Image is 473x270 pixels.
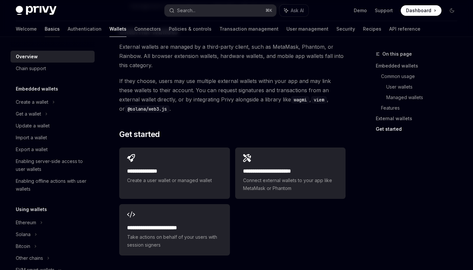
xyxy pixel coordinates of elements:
[265,8,272,13] span: ⌘ K
[16,110,41,118] div: Get a wallet
[16,157,91,173] div: Enabling server-side access to user wallets
[386,92,462,103] a: Managed wallets
[127,176,222,184] span: Create a user wallet or managed wallet
[16,177,91,193] div: Enabling offline actions with user wallets
[336,21,355,37] a: Security
[11,120,95,132] a: Update a wallet
[375,7,393,14] a: Support
[447,5,457,16] button: Toggle dark mode
[376,61,462,71] a: Embedded wallets
[68,21,101,37] a: Authentication
[119,42,346,70] span: External wallets are managed by a third-party client, such as MetaMask, Phantom, or Rainbow. All ...
[11,175,95,195] a: Enabling offline actions with user wallets
[16,219,36,227] div: Ethereum
[219,21,279,37] a: Transaction management
[311,96,327,103] code: viem
[376,124,462,134] a: Get started
[386,82,462,92] a: User wallets
[11,155,95,175] a: Enabling server-side access to user wallets
[16,122,50,130] div: Update a wallet
[16,98,48,106] div: Create a wallet
[119,76,346,113] span: If they choose, users may use multiple external wallets within your app and may link these wallet...
[376,113,462,124] a: External wallets
[291,96,309,103] code: wagmi
[109,21,126,37] a: Wallets
[119,129,160,140] span: Get started
[16,230,31,238] div: Solana
[291,7,304,14] span: Ask AI
[16,205,47,213] h5: Using wallets
[389,21,420,37] a: API reference
[363,21,381,37] a: Recipes
[16,21,37,37] a: Welcome
[16,85,58,93] h5: Embedded wallets
[381,71,462,82] a: Common usage
[177,7,195,14] div: Search...
[382,50,412,58] span: On this page
[127,233,222,249] span: Take actions on behalf of your users with session signers
[16,134,47,142] div: Import a wallet
[286,21,328,37] a: User management
[165,5,276,16] button: Search...⌘K
[16,254,43,262] div: Other chains
[16,146,48,153] div: Export a wallet
[45,21,60,37] a: Basics
[406,7,431,14] span: Dashboard
[11,132,95,144] a: Import a wallet
[134,21,161,37] a: Connectors
[280,5,308,16] button: Ask AI
[16,242,30,250] div: Bitcoin
[125,105,169,113] code: @solana/web3.js
[243,176,338,192] span: Connect external wallets to your app like MetaMask or Phantom
[16,53,38,61] div: Overview
[11,63,95,74] a: Chain support
[354,7,367,14] a: Demo
[401,5,441,16] a: Dashboard
[11,144,95,155] a: Export a wallet
[16,6,56,15] img: dark logo
[16,65,46,72] div: Chain support
[381,103,462,113] a: Features
[11,51,95,63] a: Overview
[169,21,212,37] a: Policies & controls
